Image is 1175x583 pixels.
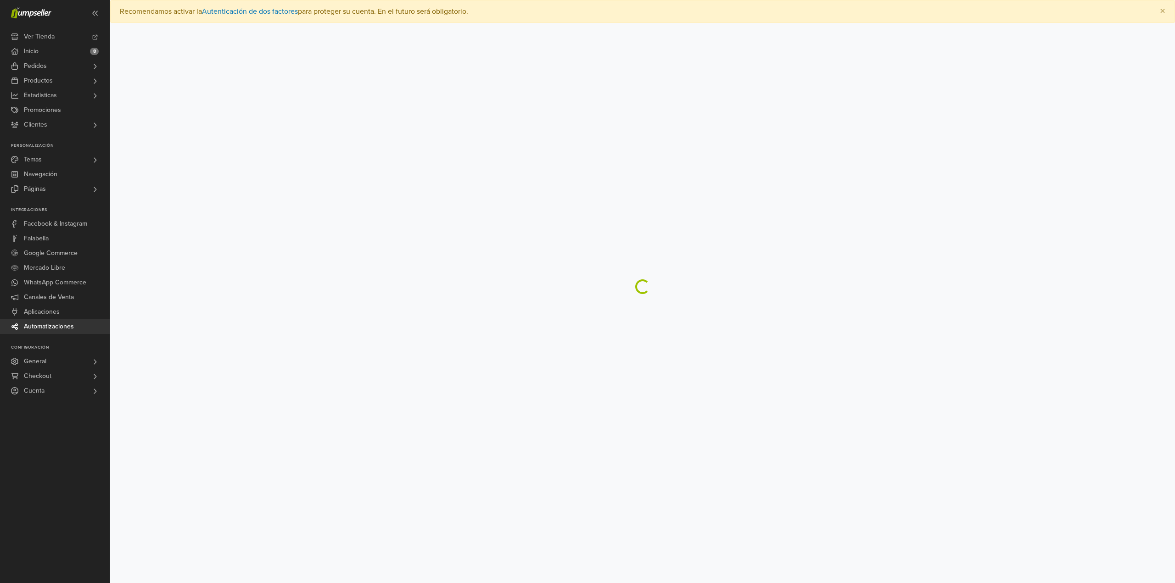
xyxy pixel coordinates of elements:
span: Aplicaciones [24,305,60,319]
span: Promociones [24,103,61,117]
span: Temas [24,152,42,167]
span: Inicio [24,44,39,59]
span: Falabella [24,231,49,246]
button: Close [1151,0,1175,22]
span: Cuenta [24,383,45,398]
p: Personalización [11,143,110,149]
span: WhatsApp Commerce [24,275,86,290]
span: Canales de Venta [24,290,74,305]
span: Productos [24,73,53,88]
span: Google Commerce [24,246,78,261]
span: Mercado Libre [24,261,65,275]
span: × [1160,5,1165,18]
span: Ver Tienda [24,29,55,44]
span: Navegación [24,167,57,182]
span: Estadísticas [24,88,57,103]
span: Facebook & Instagram [24,217,87,231]
span: Páginas [24,182,46,196]
p: Configuración [11,345,110,350]
a: Autenticación de dos factores [202,7,298,16]
span: 8 [90,48,99,55]
span: Clientes [24,117,47,132]
span: Automatizaciones [24,319,74,334]
p: Integraciones [11,207,110,213]
span: Checkout [24,369,51,383]
span: Pedidos [24,59,47,73]
span: General [24,354,46,369]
